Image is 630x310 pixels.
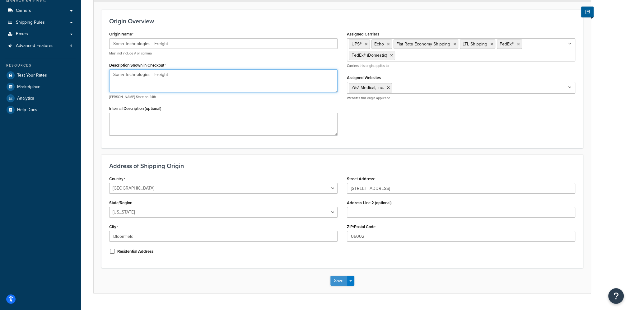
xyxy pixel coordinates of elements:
label: Country [109,176,125,181]
span: Echo [374,41,384,47]
label: State/Region [109,200,132,205]
p: [PERSON_NAME] Store on 24th [109,95,338,99]
span: Carriers [16,8,31,13]
span: 4 [70,43,72,49]
label: Assigned Websites [347,75,381,80]
span: Analytics [17,96,34,101]
button: Save [330,276,347,286]
a: Help Docs [5,104,76,115]
p: Websites this origin applies to [347,96,575,101]
textarea: Soma Technologies - Freight [109,69,338,92]
label: Internal Description (optional) [109,106,161,111]
span: FedEx® [500,41,514,47]
span: FedEx® (Domestic) [352,52,387,59]
h3: Origin Overview [109,18,575,25]
a: Carriers [5,5,76,16]
label: Street Address [347,176,376,181]
span: Marketplace [17,84,40,90]
p: Carriers this origin applies to [347,63,575,68]
span: Test Your Rates [17,73,47,78]
a: Shipping Rules [5,17,76,28]
button: Open Resource Center [608,288,624,304]
label: City [109,224,118,229]
span: Help Docs [17,107,37,113]
div: Resources [5,63,76,68]
span: Flat Rate Economy Shipping [396,41,450,47]
a: Boxes [5,28,76,40]
button: Show Help Docs [581,7,594,17]
span: Boxes [16,31,28,37]
a: Test Your Rates [5,70,76,81]
span: Z&Z Medical, Inc. [352,84,384,91]
label: Origin Name [109,32,133,37]
label: Residential Address [117,249,153,254]
span: LTL Shipping [463,41,487,47]
a: Marketplace [5,81,76,92]
li: Advanced Features [5,40,76,52]
span: Shipping Rules [16,20,45,25]
label: Assigned Carriers [347,32,379,36]
label: Address Line 2 (optional) [347,200,392,205]
p: Must not include # or comma [109,51,338,56]
span: Advanced Features [16,43,54,49]
h3: Address of Shipping Origin [109,162,575,169]
label: Description Shown in Checkout [109,63,166,68]
span: UPS® [352,41,362,47]
a: Analytics [5,93,76,104]
a: Advanced Features4 [5,40,76,52]
label: ZIP/Postal Code [347,224,376,229]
